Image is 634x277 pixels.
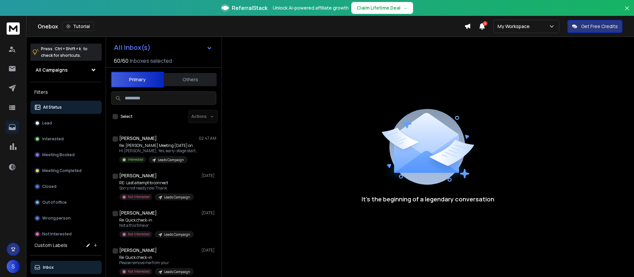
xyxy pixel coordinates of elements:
[119,180,194,186] p: RE: Last attempt to connect
[38,22,464,31] div: Onebox
[34,242,67,249] h3: Custom Labels
[30,261,102,274] button: Inbox
[351,2,413,14] button: Claim Lifetime Deal→
[567,20,622,33] button: Get Free Credits
[581,23,618,30] p: Get Free Credits
[7,260,20,273] button: S
[30,180,102,193] button: Closed
[128,232,150,237] p: Not Interested
[164,195,190,200] p: Leads Campaign
[54,45,82,52] span: Ctrl + Shift + k
[114,44,151,51] h1: All Inbox(s)
[111,72,164,87] button: Primary
[362,194,494,204] p: It’s the beginning of a legendary conversation
[119,172,157,179] h1: [PERSON_NAME]
[121,114,132,119] label: Select
[119,148,198,154] p: Hi [PERSON_NAME], Yes, early-stage startups
[483,21,487,26] span: 4
[128,157,143,162] p: Interested
[201,248,216,253] p: [DATE]
[498,23,532,30] p: My Workspace
[164,232,190,237] p: Leads Campaign
[164,72,217,87] button: Others
[273,5,349,11] p: Unlock AI-powered affiliate growth
[119,247,157,254] h1: [PERSON_NAME]
[43,105,62,110] p: All Status
[232,4,267,12] span: ReferralStack
[119,218,194,223] p: Re: Quick check-in
[42,152,75,157] p: Meeting Booked
[623,4,631,20] button: Close banner
[43,265,54,270] p: Inbox
[109,41,218,54] button: All Inbox(s)
[158,157,184,162] p: Leads Campaign
[119,143,198,148] p: Re: [PERSON_NAME] Meeting [DATE] on
[130,57,172,65] h3: Inboxes selected
[201,173,216,178] p: [DATE]
[42,121,52,126] p: Lead
[30,132,102,146] button: Interested
[41,46,88,59] p: Press to check for shortcuts.
[30,212,102,225] button: Wrong person
[114,57,128,65] span: 60 / 60
[36,67,68,73] h1: All Campaigns
[119,186,194,191] p: Sorry not ready now Thank
[30,148,102,161] button: Meeting Booked
[119,255,194,260] p: Re: Quick check-in
[403,5,408,11] span: →
[42,184,56,189] p: Closed
[62,22,94,31] button: Tutorial
[30,87,102,97] h3: Filters
[128,194,150,199] p: Not Interested
[119,223,194,228] p: Not a this time or
[42,168,82,173] p: Meeting Completed
[119,135,157,142] h1: [PERSON_NAME]
[201,210,216,216] p: [DATE]
[128,269,150,274] p: Not Interested
[30,63,102,77] button: All Campaigns
[42,200,67,205] p: Out of office
[30,101,102,114] button: All Status
[30,227,102,241] button: Not Interested
[42,216,71,221] p: Wrong person
[199,136,216,141] p: 02:47 AM
[42,136,64,142] p: Interested
[30,196,102,209] button: Out of office
[119,260,194,265] p: Please remove me from your
[164,269,190,274] p: Leads Campaign
[30,164,102,177] button: Meeting Completed
[119,210,157,216] h1: [PERSON_NAME]
[30,117,102,130] button: Lead
[42,231,72,237] p: Not Interested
